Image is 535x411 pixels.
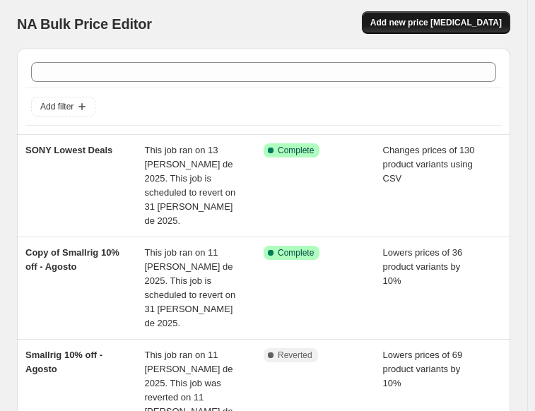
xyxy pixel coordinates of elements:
span: Reverted [278,350,312,361]
span: Lowers prices of 36 product variants by 10% [383,247,463,286]
span: Lowers prices of 69 product variants by 10% [383,350,463,388]
span: Add new price [MEDICAL_DATA] [370,17,502,28]
button: Add new price [MEDICAL_DATA] [362,11,510,34]
span: This job ran on 11 [PERSON_NAME] de 2025. This job is scheduled to revert on 31 [PERSON_NAME] de ... [145,247,236,328]
span: SONY Lowest Deals [25,145,112,155]
span: NA Bulk Price Editor [17,16,152,32]
span: Add filter [40,101,74,112]
span: Smallrig 10% off - Agosto [25,350,102,374]
span: Changes prices of 130 product variants using CSV [383,145,475,184]
span: Complete [278,247,314,258]
span: Complete [278,145,314,156]
button: Add filter [31,97,95,117]
span: Copy of Smallrig 10% off - Agosto [25,247,119,272]
span: This job ran on 13 [PERSON_NAME] de 2025. This job is scheduled to revert on 31 [PERSON_NAME] de ... [145,145,236,226]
